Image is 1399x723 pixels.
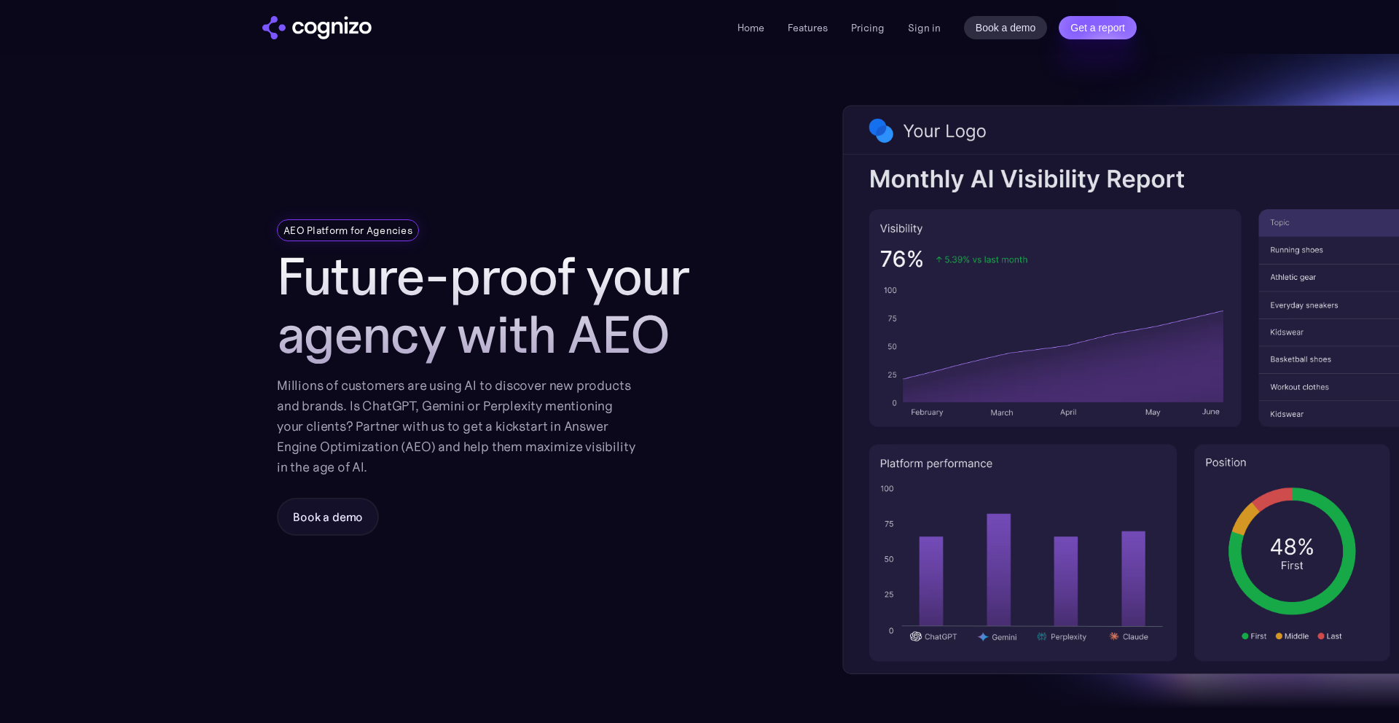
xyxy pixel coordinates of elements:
[262,16,372,39] a: home
[851,21,885,34] a: Pricing
[737,21,764,34] a: Home
[277,498,379,536] a: Book a demo
[283,223,412,238] div: AEO Platform for Agencies
[293,508,363,525] div: Book a demo
[277,375,635,477] div: Millions of customers are using AI to discover new products and brands. Is ChatGPT, Gemini or Per...
[788,21,828,34] a: Features
[262,16,372,39] img: cognizo logo
[1059,16,1137,39] a: Get a report
[277,247,729,364] h1: Future-proof your agency with AEO
[908,19,941,36] a: Sign in
[964,16,1048,39] a: Book a demo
